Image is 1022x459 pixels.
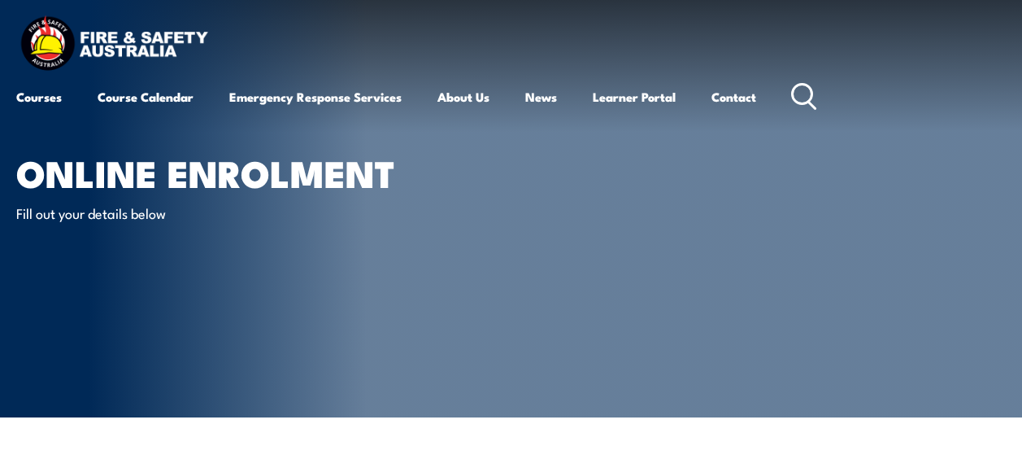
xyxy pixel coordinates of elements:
a: Courses [16,77,62,116]
p: Fill out your details below [16,203,313,222]
a: Emergency Response Services [229,77,402,116]
h1: Online Enrolment [16,156,418,188]
a: Learner Portal [593,77,676,116]
a: About Us [437,77,489,116]
a: Contact [711,77,756,116]
a: News [525,77,557,116]
a: Course Calendar [98,77,194,116]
